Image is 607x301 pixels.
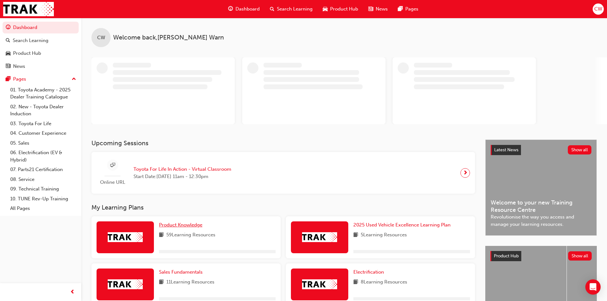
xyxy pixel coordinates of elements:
[3,73,79,85] button: Pages
[8,165,79,175] a: 07. Parts21 Certification
[353,269,384,275] span: Electrification
[13,50,41,57] div: Product Hub
[368,5,373,13] span: news-icon
[318,3,363,16] a: car-iconProduct Hub
[361,278,407,286] span: 8 Learning Resources
[8,138,79,148] a: 05. Sales
[8,184,79,194] a: 09. Technical Training
[6,51,11,56] span: car-icon
[228,5,233,13] span: guage-icon
[363,3,393,16] a: news-iconNews
[97,157,470,189] a: Online URLToyota For Life In Action - Virtual ClassroomStart Date:[DATE] 11am - 12:30pm
[97,179,128,186] span: Online URL
[159,221,205,229] a: Product Knowledge
[6,38,10,44] span: search-icon
[134,173,231,180] span: Start Date: [DATE] 11am - 12:30pm
[398,5,403,13] span: pages-icon
[330,5,358,13] span: Product Hub
[6,76,11,82] span: pages-icon
[8,175,79,184] a: 08. Service
[594,5,602,13] span: CW
[323,5,328,13] span: car-icon
[8,148,79,165] a: 06. Electrification (EV & Hybrid)
[166,231,215,239] span: 59 Learning Resources
[223,3,265,16] a: guage-iconDashboard
[463,168,468,177] span: next-icon
[353,278,358,286] span: book-icon
[159,269,203,275] span: Sales Fundamentals
[72,75,76,83] span: up-icon
[302,232,337,242] img: Trak
[8,85,79,102] a: 01. Toyota Academy - 2025 Dealer Training Catalogue
[13,63,25,70] div: News
[353,222,451,228] span: 2025 Used Vehicle Excellence Learning Plan
[353,231,358,239] span: book-icon
[491,199,591,213] span: Welcome to your new Training Resource Centre
[6,64,11,69] span: news-icon
[8,128,79,138] a: 04. Customer Experience
[3,20,79,73] button: DashboardSearch LearningProduct HubNews
[134,166,231,173] span: Toyota For Life In Action - Virtual Classroom
[3,2,54,16] img: Trak
[376,5,388,13] span: News
[3,47,79,59] a: Product Hub
[8,119,79,129] a: 03. Toyota For Life
[110,161,115,169] span: sessionType_ONLINE_URL-icon
[13,75,26,83] div: Pages
[159,269,205,276] a: Sales Fundamentals
[108,279,143,289] img: Trak
[91,204,475,211] h3: My Learning Plans
[166,278,214,286] span: 11 Learning Resources
[491,213,591,228] span: Revolutionise the way you access and manage your learning resources.
[3,22,79,33] a: Dashboard
[494,147,518,153] span: Latest News
[361,231,407,239] span: 5 Learning Resources
[13,37,48,44] div: Search Learning
[353,269,387,276] a: Electrification
[393,3,423,16] a: pages-iconPages
[70,288,75,296] span: prev-icon
[277,5,313,13] span: Search Learning
[8,194,79,204] a: 10. TUNE Rev-Up Training
[494,253,519,259] span: Product Hub
[8,102,79,119] a: 02. New - Toyota Dealer Induction
[265,3,318,16] a: search-iconSearch Learning
[405,5,418,13] span: Pages
[491,145,591,155] a: Latest NewsShow all
[8,204,79,213] a: All Pages
[3,61,79,72] a: News
[159,231,164,239] span: book-icon
[568,145,592,154] button: Show all
[270,5,274,13] span: search-icon
[302,279,337,289] img: Trak
[3,35,79,47] a: Search Learning
[159,278,164,286] span: book-icon
[485,140,597,236] a: Latest NewsShow allWelcome to your new Training Resource CentreRevolutionise the way you access a...
[113,34,224,41] span: Welcome back , [PERSON_NAME] Warn
[97,34,105,41] span: CW
[585,279,601,295] div: Open Intercom Messenger
[159,222,202,228] span: Product Knowledge
[353,221,453,229] a: 2025 Used Vehicle Excellence Learning Plan
[490,251,592,261] a: Product HubShow all
[235,5,260,13] span: Dashboard
[108,232,143,242] img: Trak
[91,140,475,147] h3: Upcoming Sessions
[6,25,11,31] span: guage-icon
[568,251,592,261] button: Show all
[593,4,604,15] button: CW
